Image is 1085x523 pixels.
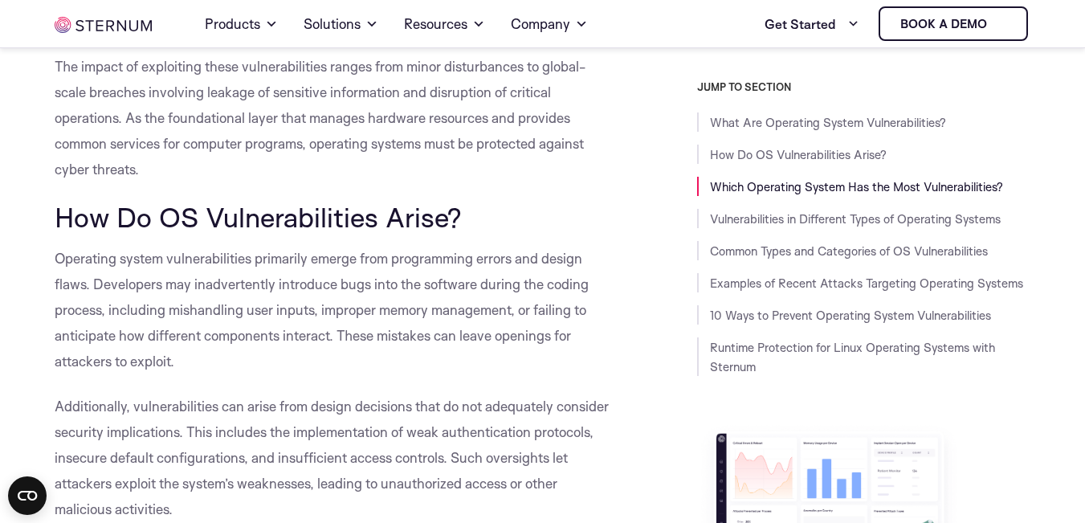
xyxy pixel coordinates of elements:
img: sternum iot [55,17,153,33]
a: Which Operating System Has the Most Vulnerabilities? [710,179,1003,194]
a: Resources [404,2,485,47]
a: Vulnerabilities in Different Types of Operating Systems [710,211,1001,227]
a: 10 Ways to Prevent Operating System Vulnerabilities [710,308,991,323]
h3: JUMP TO SECTION [697,80,1031,93]
a: What Are Operating System Vulnerabilities? [710,115,946,130]
span: How Do OS Vulnerabilities Arise? [55,200,462,234]
a: Runtime Protection for Linux Operating Systems with Sternum [710,340,995,374]
span: The impact of exploiting these vulnerabilities ranges from minor disturbances to global-scale bre... [55,58,585,178]
img: sternum iot [993,18,1006,31]
a: Examples of Recent Attacks Targeting Operating Systems [710,276,1023,291]
a: Common Types and Categories of OS Vulnerabilities [710,243,988,259]
a: Solutions [304,2,378,47]
button: Open CMP widget [8,476,47,515]
span: Additionally, vulnerabilities can arise from design decisions that do not adequately consider sec... [55,398,609,517]
a: Company [511,2,588,47]
a: Get Started [765,8,859,40]
a: How Do OS Vulnerabilities Arise? [710,147,887,162]
span: Operating system vulnerabilities primarily emerge from programming errors and design flaws. Devel... [55,250,589,370]
a: Book a demo [879,6,1028,41]
a: Products [205,2,278,47]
